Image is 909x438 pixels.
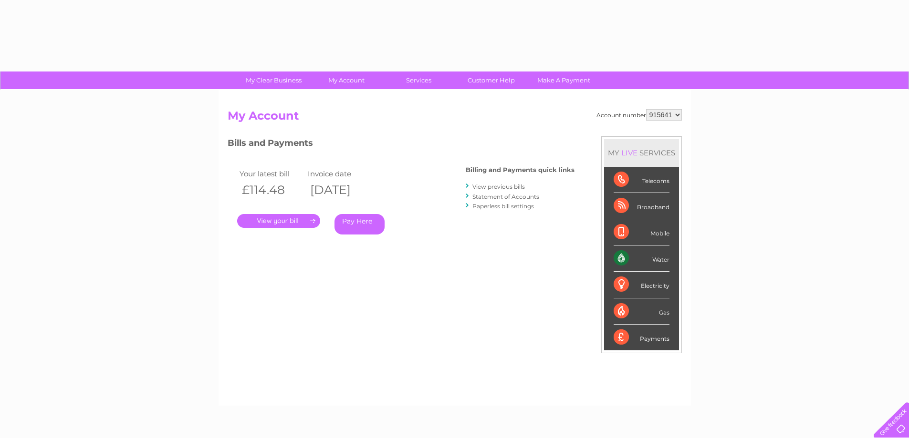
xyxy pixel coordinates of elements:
th: [DATE] [305,180,374,200]
div: Electricity [614,272,669,298]
h3: Bills and Payments [228,136,575,153]
div: LIVE [619,148,639,157]
a: Pay Here [334,214,385,234]
a: Customer Help [452,71,531,89]
h2: My Account [228,109,682,127]
a: View previous bills [472,183,525,190]
div: Water [614,245,669,272]
div: MY SERVICES [604,139,679,166]
div: Account number [596,109,682,121]
div: Telecoms [614,167,669,193]
a: Services [379,71,458,89]
a: My Clear Business [234,71,313,89]
div: Gas [614,298,669,325]
a: Make A Payment [524,71,603,89]
a: Statement of Accounts [472,193,539,200]
a: Paperless bill settings [472,203,534,210]
div: Broadband [614,193,669,219]
div: Payments [614,325,669,350]
a: . [237,214,320,228]
th: £114.48 [237,180,306,200]
td: Your latest bill [237,167,306,180]
a: My Account [307,71,386,89]
div: Mobile [614,219,669,245]
h4: Billing and Payments quick links [466,166,575,173]
td: Invoice date [305,167,374,180]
